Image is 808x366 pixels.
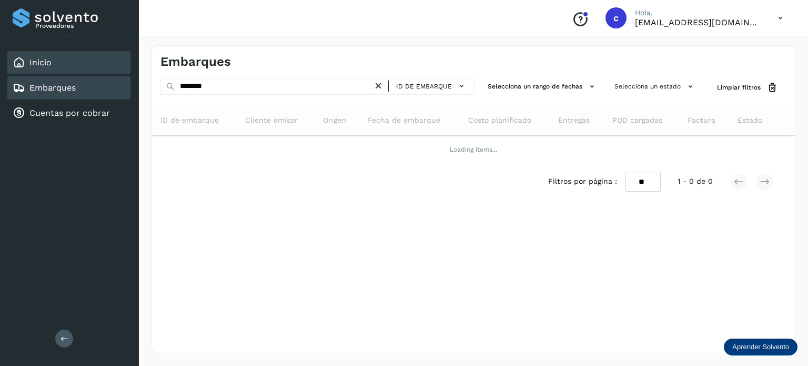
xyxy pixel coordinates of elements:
[323,115,346,126] span: Origen
[245,115,298,126] span: Cliente emisor
[368,115,440,126] span: Fecha de embarque
[29,83,76,93] a: Embarques
[468,115,531,126] span: Costo planificado
[709,78,786,97] button: Limpiar filtros
[160,54,231,70] h4: Embarques
[612,115,662,126] span: POD cargadas
[393,78,470,94] button: ID de embarque
[678,176,713,187] span: 1 - 0 de 0
[7,51,130,74] div: Inicio
[29,108,110,118] a: Cuentas por cobrar
[717,83,761,92] span: Limpiar filtros
[724,339,797,355] div: Aprender Solvento
[160,115,219,126] span: ID de embarque
[635,8,761,17] p: Hola,
[558,115,590,126] span: Entregas
[732,343,789,351] p: Aprender Solvento
[548,176,617,187] span: Filtros por página :
[7,76,130,100] div: Embarques
[483,78,602,95] button: Selecciona un rango de fechas
[635,17,761,27] p: cuentasespeciales8_met@castores.com.mx
[35,22,126,29] p: Proveedores
[738,115,762,126] span: Estado
[688,115,715,126] span: Factura
[396,82,452,91] span: ID de embarque
[610,78,700,95] button: Selecciona un estado
[152,136,795,163] td: Loading items...
[29,57,52,67] a: Inicio
[7,102,130,125] div: Cuentas por cobrar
